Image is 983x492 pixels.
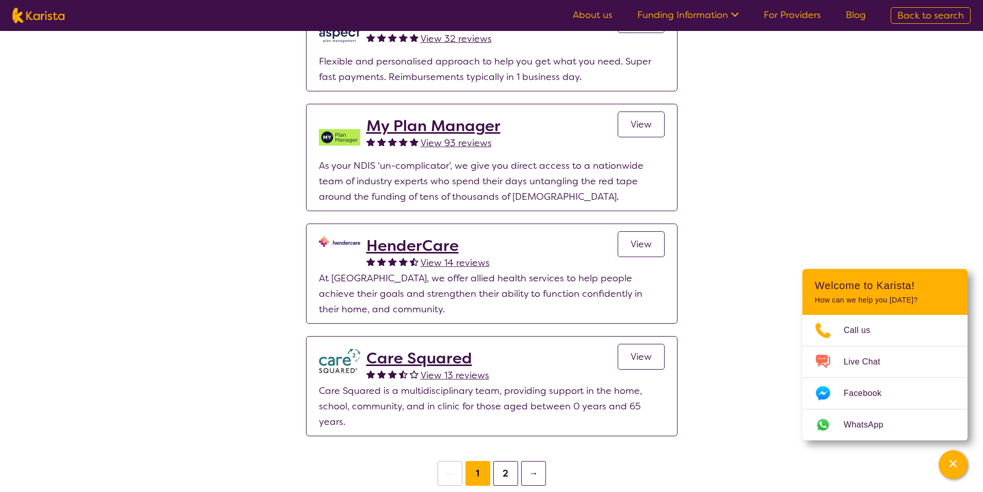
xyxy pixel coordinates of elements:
[399,137,408,146] img: fullstar
[388,257,397,266] img: fullstar
[465,461,490,486] button: 1
[399,370,408,378] img: halfstar
[410,257,418,266] img: halfstar
[388,370,397,378] img: fullstar
[844,354,893,370] span: Live Chat
[573,9,613,21] a: About us
[366,370,375,378] img: fullstar
[410,137,418,146] img: fullstar
[421,137,492,149] span: View 93 reviews
[891,7,971,24] a: Back to search
[815,279,955,292] h2: Welcome to Karista!
[844,386,894,401] span: Facebook
[12,8,65,23] img: Karista logo
[631,118,652,131] span: View
[802,269,968,440] div: Channel Menu
[421,31,492,46] a: View 32 reviews
[319,383,665,430] p: Care Squared is a multidisciplinary team, providing support in the home, school, community, and i...
[366,117,501,135] a: My Plan Manager
[319,271,665,317] p: At [GEOGRAPHIC_DATA], we offer allied health services to help people achieve their goals and stre...
[410,33,418,42] img: fullstar
[421,255,490,271] a: View 14 reviews
[618,231,665,257] a: View
[618,112,665,137] a: View
[493,461,518,486] button: 2
[631,238,652,250] span: View
[764,9,821,21] a: For Providers
[366,137,375,146] img: fullstar
[399,257,408,266] img: fullstar
[319,349,360,373] img: watfhvlxxexrmzu5ckj6.png
[438,461,462,486] button: ←
[319,12,360,54] img: lkb8hqptqmnl8bp1urdw.png
[319,54,665,85] p: Flexible and personalised approach to help you get what you need. Super fast payments. Reimbursem...
[802,315,968,440] ul: Choose channel
[815,296,955,305] p: How can we help you [DATE]?
[366,33,375,42] img: fullstar
[377,137,386,146] img: fullstar
[802,409,968,440] a: Web link opens in a new tab.
[319,158,665,204] p: As your NDIS ‘un-complicator’, we give you direct access to a nationwide team of industry experts...
[399,33,408,42] img: fullstar
[319,236,360,247] img: k6saog1p48dshqthc2a2.png
[844,323,883,338] span: Call us
[421,369,489,382] span: View 13 reviews
[939,450,968,479] button: Channel Menu
[377,257,386,266] img: fullstar
[421,33,492,45] span: View 32 reviews
[377,370,386,378] img: fullstar
[366,236,490,255] a: HenderCare
[388,33,397,42] img: fullstar
[388,137,397,146] img: fullstar
[521,461,546,486] button: →
[421,257,490,269] span: View 14 reviews
[366,349,489,368] a: Care Squared
[631,351,652,363] span: View
[421,368,489,383] a: View 13 reviews
[421,135,492,151] a: View 93 reviews
[319,117,360,158] img: v05irhjwnjh28ktdyyfd.png
[377,33,386,42] img: fullstar
[897,9,964,22] span: Back to search
[844,417,896,433] span: WhatsApp
[366,257,375,266] img: fullstar
[637,9,739,21] a: Funding Information
[846,9,866,21] a: Blog
[618,344,665,370] a: View
[410,370,418,378] img: emptystar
